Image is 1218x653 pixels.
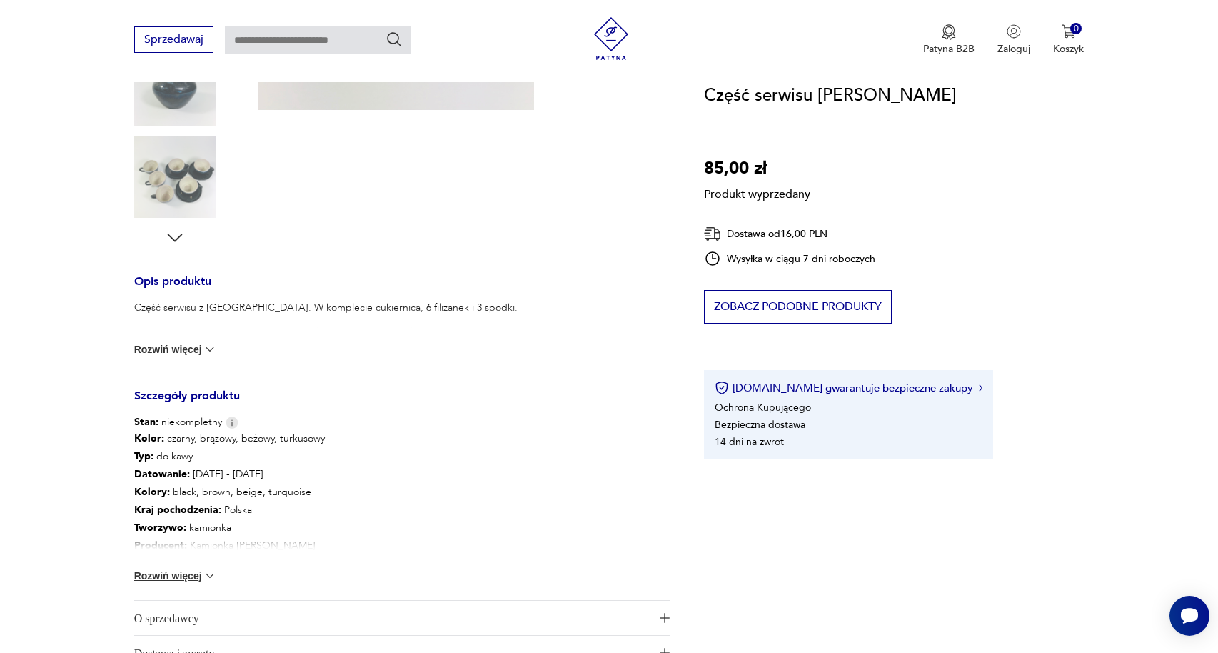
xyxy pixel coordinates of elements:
b: Kolor: [134,432,164,445]
p: kamionka [134,519,336,537]
iframe: Smartsupp widget button [1169,596,1209,636]
img: Info icon [226,417,238,429]
p: Patyna B2B [923,42,975,56]
img: Patyna - sklep z meblami i dekoracjami vintage [590,17,633,60]
img: Ikona plusa [660,613,670,623]
img: Ikona certyfikatu [715,381,729,395]
b: Producent : [134,539,187,552]
p: black, brown, beige, turquoise [134,483,336,501]
b: Tworzywo : [134,521,186,534]
p: czarny, brązowy, beżowy, turkusowy [134,429,336,447]
img: Ikona strzałki w prawo [979,384,983,392]
li: 14 dni na zwrot [715,435,784,449]
button: Sprzedawaj [134,26,213,53]
p: [DATE] - [DATE] [134,465,336,483]
div: Wysyłka w ciągu 7 dni roboczych [704,250,875,267]
p: Koszyk [1053,42,1084,56]
p: Zaloguj [997,42,1030,56]
h3: Opis produktu [134,277,670,301]
img: Ikona medalu [942,24,956,40]
p: do kawy [134,447,336,465]
img: Ikona koszyka [1062,24,1076,39]
img: Ikona dostawy [704,225,721,243]
button: 0Koszyk [1053,24,1084,56]
button: Zaloguj [997,24,1030,56]
button: Zobacz podobne produkty [704,290,892,324]
li: Ochrona Kupującego [715,401,811,414]
h1: Część serwisu [PERSON_NAME] [704,82,957,109]
button: Patyna B2B [923,24,975,56]
p: 85,00 zł [704,155,810,182]
b: Kraj pochodzenia : [134,503,221,517]
b: Stan: [134,415,158,429]
b: Kolory : [134,485,170,499]
img: Ikonka użytkownika [1007,24,1021,39]
h3: Szczegóły produktu [134,392,670,415]
img: chevron down [203,569,217,583]
a: Sprzedawaj [134,36,213,46]
p: Polska [134,501,336,519]
span: O sprzedawcy [134,601,650,635]
div: 0 [1070,23,1082,35]
button: Ikona plusaO sprzedawcy [134,601,670,635]
li: Bezpieczna dostawa [715,418,805,432]
p: Część serwisu z [GEOGRAPHIC_DATA]. W komplecie cukiernica, 6 filiżanek i 3 spodki. [134,301,518,315]
img: chevron down [203,342,217,357]
button: Szukaj [386,31,403,48]
b: Typ : [134,449,153,463]
p: Stan bardzo dobry, brak uszczerbień, są lekkie ryski od normalnego używania. [134,325,518,339]
button: Rozwiń więcej [134,569,217,583]
b: Datowanie : [134,467,190,481]
p: Kamionka [PERSON_NAME] [134,537,336,554]
button: [DOMAIN_NAME] gwarantuje bezpieczne zakupy [715,381,982,395]
p: Produkt wyprzedany [704,182,810,202]
button: Rozwiń więcej [134,342,217,357]
div: Dostawa od 16,00 PLN [704,225,875,243]
span: niekompletny [134,415,222,429]
a: Ikona medaluPatyna B2B [923,24,975,56]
